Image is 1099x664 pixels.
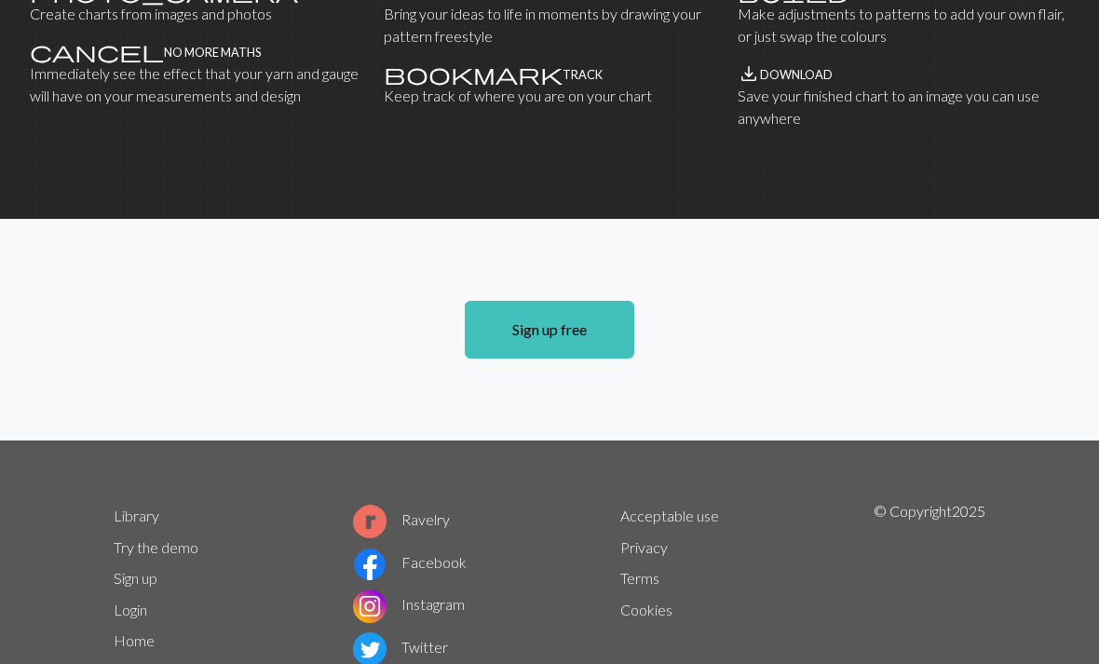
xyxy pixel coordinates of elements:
span: bookmark [384,61,563,87]
a: Acceptable use [620,507,719,524]
h4: No more maths [164,46,261,60]
a: Facebook [353,553,467,571]
h4: Download [760,68,833,82]
p: Make adjustments to patterns to add your own flair, or just swap the colours [738,3,1069,47]
a: Sign up [114,569,157,587]
a: Privacy [620,538,668,556]
p: Immediately see the effect that your yarn and gauge will have on your measurements and design [30,62,361,107]
span: cancel [30,38,164,64]
p: Save your finished chart to an image you can use anywhere [738,85,1069,129]
p: Bring your ideas to life in moments by drawing your pattern freestyle [384,3,715,47]
p: Keep track of where you are on your chart [384,85,715,107]
a: Login [114,601,147,618]
h4: Track [563,68,603,82]
a: Try the demo [114,538,198,556]
a: Sign up free [465,301,634,359]
a: Library [114,507,159,524]
a: Home [114,631,155,649]
img: Facebook logo [353,548,387,581]
a: Ravelry [353,510,450,528]
a: Instagram [353,595,465,613]
img: Ravelry logo [353,505,387,538]
a: Terms [620,569,659,587]
a: Cookies [620,601,672,618]
span: save_alt [738,61,760,87]
a: Twitter [353,638,448,656]
p: Create charts from images and photos [30,3,361,25]
img: Instagram logo [353,589,387,623]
